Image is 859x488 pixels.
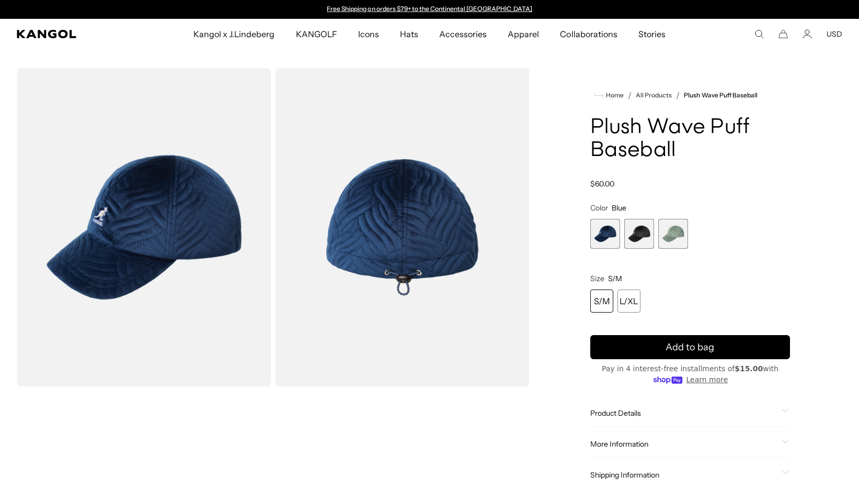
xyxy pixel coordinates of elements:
[590,408,777,418] span: Product Details
[624,219,654,249] div: 2 of 3
[17,30,128,38] a: Kangol
[429,19,497,49] a: Accessories
[624,89,632,102] li: /
[439,19,487,49] span: Accessories
[590,116,790,162] h1: Plush Wave Puff Baseball
[684,92,758,99] a: Plush Wave Puff Baseball
[322,5,537,14] div: Announcement
[628,19,676,49] a: Stories
[617,290,640,313] div: L/XL
[17,68,530,386] product-gallery: Gallery Viewer
[590,274,604,283] span: Size
[549,19,627,49] a: Collaborations
[636,92,672,99] a: All Products
[590,203,608,213] span: Color
[658,219,688,249] label: Sage Green
[612,203,626,213] span: Blue
[803,29,812,39] a: Account
[560,19,617,49] span: Collaborations
[590,89,790,102] nav: breadcrumbs
[778,29,788,39] button: Cart
[590,219,620,249] label: Blue
[348,19,390,49] a: Icons
[754,29,764,39] summary: Search here
[590,439,777,449] span: More Information
[594,91,624,100] a: Home
[590,179,614,188] span: $60.00
[275,68,529,386] img: color-blue
[590,335,790,359] button: Add to bag
[590,219,620,249] div: 1 of 3
[390,19,429,49] a: Hats
[604,92,624,99] span: Home
[590,470,777,480] span: Shipping Information
[508,19,539,49] span: Apparel
[672,89,680,102] li: /
[497,19,549,49] a: Apparel
[638,19,666,49] span: Stories
[827,29,842,39] button: USD
[624,219,654,249] label: Black
[322,5,537,14] div: 1 of 2
[590,290,613,313] div: S/M
[17,68,271,386] img: color-blue
[608,274,622,283] span: S/M
[285,19,348,49] a: KANGOLF
[400,19,418,49] span: Hats
[193,19,275,49] span: Kangol x J.Lindeberg
[666,340,714,354] span: Add to bag
[358,19,379,49] span: Icons
[658,219,688,249] div: 3 of 3
[327,5,532,13] a: Free Shipping on orders $79+ to the Continental [GEOGRAPHIC_DATA]
[322,5,537,14] slideshow-component: Announcement bar
[296,19,337,49] span: KANGOLF
[183,19,285,49] a: Kangol x J.Lindeberg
